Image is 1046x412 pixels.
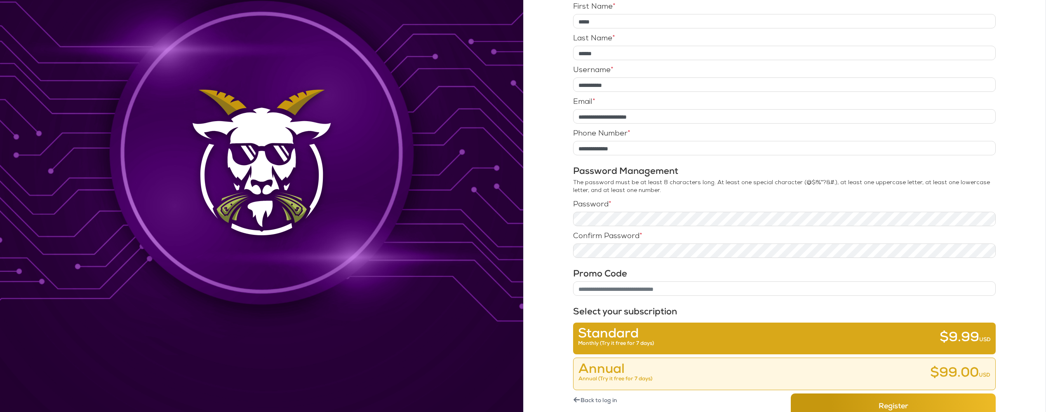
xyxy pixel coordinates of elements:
label: Phone Number [573,130,630,138]
h3: Password Management [573,165,996,179]
button: StandardMonthly (Try it free for 7 days)$9.99USD [573,323,996,354]
label: Last Name [573,35,615,42]
span: $99.00 [930,367,979,380]
p: The password must be at least 8 characters long. At least one special character (@$!%*?&#.), at l... [573,179,996,194]
span: Annual (Try it free for 7 days) [578,377,652,382]
label: Username [573,67,613,74]
label: Email [573,98,595,106]
span: Annual [578,365,652,375]
img: Background Image [183,82,340,245]
label: First Name [573,3,616,11]
button: AnnualAnnual (Try it free for 7 days)$99.00USD [573,358,996,390]
span: Monthly (Try it free for 7 days) [578,341,654,346]
span: Standard [578,330,654,339]
span: $9.99 [940,332,979,345]
label: Confirm Password [573,233,642,240]
span: USD [979,337,991,343]
a: ←Back to log in [573,393,778,409]
span: USD [979,373,990,378]
h3: Promo Code [573,268,996,281]
h3: Select your subscription [573,306,996,319]
span: ← [573,396,581,407]
label: Password [573,201,611,208]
